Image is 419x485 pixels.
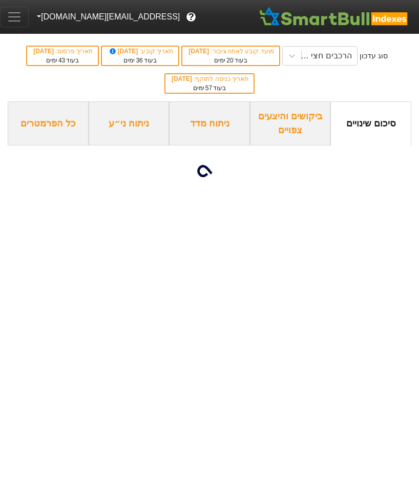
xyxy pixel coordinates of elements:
[187,56,274,65] div: בעוד ימים
[8,101,89,145] div: כל הפרמטרים
[187,47,274,56] div: מועד קובע לאחוז ציבור :
[188,10,194,24] span: ?
[330,101,411,145] div: סיכום שינויים
[32,47,93,56] div: תאריך פרסום :
[108,48,140,55] span: [DATE]
[171,74,248,83] div: תאריך כניסה לתוקף :
[107,56,173,65] div: בעוד ימים
[197,159,222,183] img: loading...
[226,57,233,64] span: 20
[136,57,142,64] span: 36
[360,51,388,61] div: סוג עדכון
[171,83,248,93] div: בעוד ימים
[89,101,170,145] div: ניתוח ני״ע
[29,8,186,26] button: [EMAIL_ADDRESS][DOMAIN_NAME]
[107,47,173,56] div: תאריך קובע :
[301,50,352,62] div: הרכבים חצי שנתי [DATE]
[205,85,212,92] span: 57
[172,75,194,82] span: [DATE]
[250,101,331,145] div: ביקושים והיצעים צפויים
[33,48,55,55] span: [DATE]
[32,56,93,65] div: בעוד ימים
[188,48,211,55] span: [DATE]
[58,57,65,64] span: 43
[169,101,250,145] div: ניתוח מדד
